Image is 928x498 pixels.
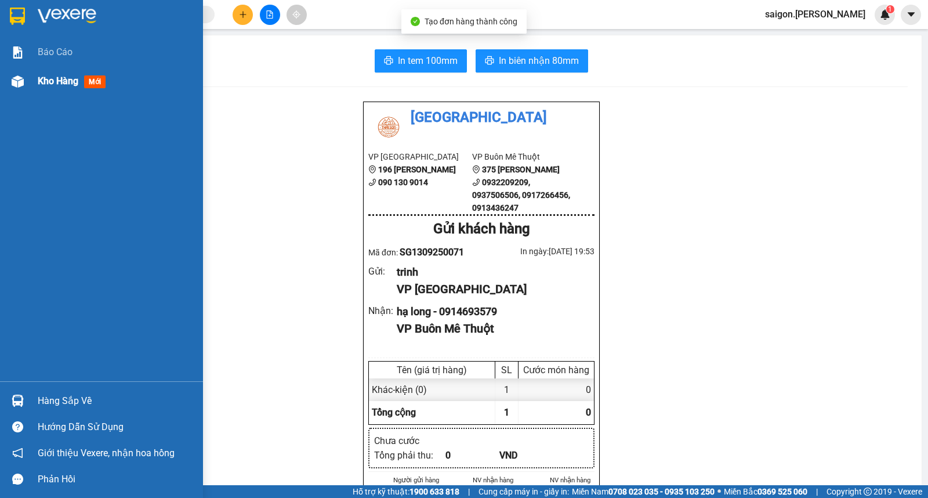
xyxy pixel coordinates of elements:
[586,407,591,418] span: 0
[816,485,818,498] span: |
[468,485,470,498] span: |
[398,53,458,68] span: In tem 100mm
[6,6,168,68] li: [GEOGRAPHIC_DATA]
[400,247,464,258] span: SG1309250071
[10,8,25,25] img: logo-vxr
[504,407,509,418] span: 1
[84,75,106,88] span: mới
[368,107,594,129] li: [GEOGRAPHIC_DATA]
[411,17,420,26] span: check-circle
[499,448,553,463] div: VND
[485,56,494,67] span: printer
[374,448,445,463] div: Tổng phải thu :
[397,304,585,320] div: hạ long - 0914693579
[368,107,409,147] img: logo.jpg
[545,475,594,485] li: NV nhận hàng
[12,448,23,459] span: notification
[12,421,23,432] span: question-circle
[472,150,576,163] li: VP Buôn Mê Thuột
[469,475,518,485] li: NV nhận hàng
[38,446,175,460] span: Giới thiệu Vexere, nhận hoa hồng
[368,150,472,163] li: VP [GEOGRAPHIC_DATA]
[521,365,591,376] div: Cước món hàng
[476,49,588,73] button: printerIn biên nhận 80mm
[717,489,721,494] span: ⚪️
[498,365,515,376] div: SL
[38,471,194,488] div: Phản hồi
[12,395,24,407] img: warehouse-icon
[368,165,376,174] span: environment
[397,320,585,338] div: VP Buôn Mê Thuột
[378,165,456,174] b: 196 [PERSON_NAME]
[499,53,579,68] span: In biên nhận 80mm
[391,475,441,496] li: Người gửi hàng xác nhận
[368,264,397,279] div: Gửi :
[724,485,807,498] span: Miền Bắc
[266,10,274,19] span: file-add
[481,245,594,258] div: In ngày: [DATE] 19:53
[864,488,872,496] span: copyright
[519,378,594,401] div: 0
[572,485,715,498] span: Miền Nam
[608,487,715,496] strong: 0708 023 035 - 0935 103 250
[888,5,892,13] span: 1
[445,448,499,463] div: 0
[375,49,467,73] button: printerIn tem 100mm
[368,178,376,186] span: phone
[12,474,23,485] span: message
[397,264,585,280] div: trinh
[384,56,393,67] span: printer
[757,487,807,496] strong: 0369 525 060
[901,5,921,25] button: caret-down
[287,5,307,25] button: aim
[353,485,459,498] span: Hỗ trợ kỹ thuật:
[368,304,397,318] div: Nhận :
[38,75,78,86] span: Kho hàng
[233,5,253,25] button: plus
[260,5,280,25] button: file-add
[6,6,46,46] img: logo.jpg
[292,10,300,19] span: aim
[478,485,569,498] span: Cung cấp máy in - giấy in:
[6,82,80,120] li: VP [GEOGRAPHIC_DATA]
[472,178,570,212] b: 0932209209, 0937506506, 0917266456, 0913436247
[368,218,594,240] div: Gửi khách hàng
[12,75,24,88] img: warehouse-icon
[397,280,585,298] div: VP [GEOGRAPHIC_DATA]
[372,365,492,376] div: Tên (giá trị hàng)
[12,46,24,59] img: solution-icon
[368,245,481,259] div: Mã đơn:
[482,165,560,174] b: 375 [PERSON_NAME]
[409,487,459,496] strong: 1900 633 818
[38,392,194,410] div: Hàng sắp về
[495,378,519,401] div: 1
[886,5,894,13] sup: 1
[378,178,428,187] b: 090 130 9014
[880,9,890,20] img: icon-new-feature
[372,407,416,418] span: Tổng cộng
[756,7,875,21] span: saigon.[PERSON_NAME]
[372,384,427,395] span: Khác - kiện (0)
[239,10,247,19] span: plus
[38,418,194,436] div: Hướng dẫn sử dụng
[472,178,480,186] span: phone
[906,9,916,20] span: caret-down
[425,17,517,26] span: Tạo đơn hàng thành công
[80,82,154,95] li: VP Buôn Mê Thuột
[374,434,445,448] div: Chưa cước
[472,165,480,174] span: environment
[38,45,72,59] span: Báo cáo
